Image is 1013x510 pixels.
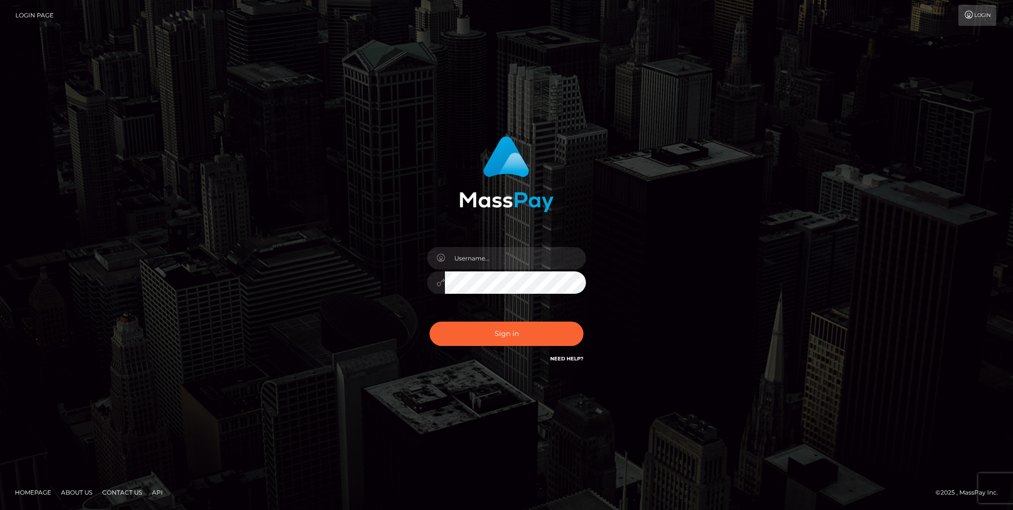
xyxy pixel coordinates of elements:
[936,487,1006,498] div: © 2025 , MassPay Inc.
[430,322,583,346] button: Sign in
[148,485,167,500] a: API
[57,485,96,500] a: About Us
[11,485,55,500] a: Homepage
[459,136,554,212] img: MassPay Login
[15,5,54,26] a: Login Page
[958,5,996,26] a: Login
[98,485,146,500] a: Contact Us
[550,355,583,362] a: Need Help?
[445,247,586,269] input: Username...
